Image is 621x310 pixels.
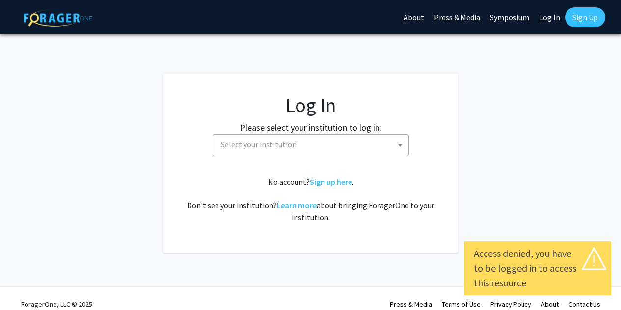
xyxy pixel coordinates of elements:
[490,300,531,309] a: Privacy Policy
[310,177,352,187] a: Sign up here
[213,134,409,156] span: Select your institution
[24,9,92,27] img: ForagerOne Logo
[240,121,381,134] label: Please select your institution to log in:
[221,140,297,149] span: Select your institution
[277,200,317,210] a: Learn more about bringing ForagerOne to your institution
[568,300,600,309] a: Contact Us
[442,300,481,309] a: Terms of Use
[565,7,605,27] a: Sign Up
[183,176,438,223] div: No account? . Don't see your institution? about bringing ForagerOne to your institution.
[217,135,408,155] span: Select your institution
[183,93,438,117] h1: Log In
[390,300,432,309] a: Press & Media
[474,246,601,290] div: Access denied, you have to be logged in to access this resource
[541,300,559,309] a: About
